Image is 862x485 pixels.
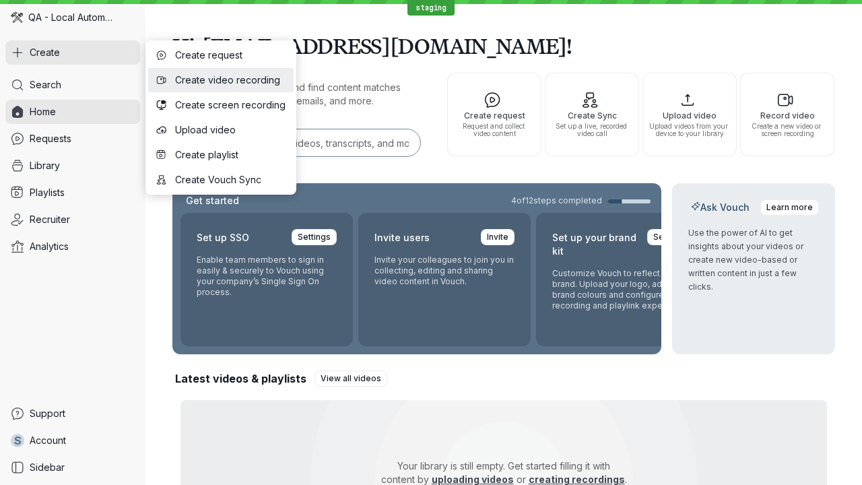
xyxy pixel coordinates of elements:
[30,78,61,92] span: Search
[5,100,140,124] a: Home
[148,168,294,192] button: Create Vouch Sync
[649,123,731,137] span: Upload videos from your device to your library
[30,240,69,253] span: Analytics
[148,118,294,142] button: Upload video
[5,127,140,151] a: Requests
[175,98,286,112] span: Create screen recording
[172,27,835,65] h1: Hi, [EMAIL_ADDRESS][DOMAIN_NAME]!
[175,371,306,386] h2: Latest videos & playlists
[746,111,828,120] span: Record video
[5,5,140,30] div: QA - Local Automation
[30,434,66,447] span: Account
[5,73,140,97] a: Search
[5,207,140,232] a: Recruiter
[642,73,737,156] button: Upload videoUpload videos from your device to your library
[5,181,140,205] a: Playlists
[11,11,23,24] img: QA - Local Automation avatar
[148,43,294,67] button: Create request
[511,195,602,206] span: 4 of 12 steps completed
[511,195,651,206] a: 4of12steps completed
[28,11,114,24] span: QA - Local Automation
[552,268,692,311] p: Customize Vouch to reflect your brand. Upload your logo, adjust brand colours and configure the r...
[30,461,65,474] span: Sidebar
[529,474,625,485] a: creating recordings
[30,186,65,199] span: Playlists
[30,105,56,119] span: Home
[487,230,508,244] span: Invite
[453,111,535,120] span: Create request
[688,201,752,214] h2: Ask Vouch
[5,40,140,65] button: Create
[30,213,70,226] span: Recruiter
[30,46,60,59] span: Create
[453,123,535,137] span: Request and collect video content
[321,372,381,385] span: View all videos
[5,154,140,178] a: Library
[5,234,140,259] a: Analytics
[649,111,731,120] span: Upload video
[5,428,140,453] a: sAccount
[175,148,286,162] span: Create playlist
[148,68,294,92] button: Create video recording
[374,229,430,247] h2: Invite users
[447,73,541,156] button: Create requestRequest and collect video content
[481,229,515,245] a: Invite
[30,407,65,420] span: Support
[746,123,828,137] span: Create a new video or screen recording
[175,48,286,62] span: Create request
[298,230,331,244] span: Settings
[148,143,294,167] button: Create playlist
[30,132,71,145] span: Requests
[374,255,515,287] p: Invite your colleagues to join you in collecting, editing and sharing video content in Vouch.
[172,81,423,108] p: Search for any keywords and find content matches through transcriptions, user emails, and more.
[5,401,140,426] a: Support
[175,173,286,187] span: Create Vouch Sync
[314,370,387,387] a: View all videos
[647,229,692,245] a: Settings
[552,229,639,260] h2: Set up your brand kit
[545,73,639,156] button: Create SyncSet up a live, recorded video call
[432,474,514,485] a: uploading videos
[175,73,286,87] span: Create video recording
[14,434,22,447] span: s
[197,229,249,247] h2: Set up SSO
[183,194,242,207] h2: Get started
[688,226,819,294] p: Use the power of AI to get insights about your videos or create new video-based or written conten...
[653,230,686,244] span: Settings
[551,123,633,137] span: Set up a live, recorded video call
[30,159,60,172] span: Library
[760,199,819,216] a: Learn more
[175,123,286,137] span: Upload video
[766,201,813,214] span: Learn more
[292,229,337,245] a: Settings
[197,255,337,298] p: Enable team members to sign in easily & securely to Vouch using your company’s Single Sign On pro...
[5,455,140,480] a: Sidebar
[148,93,294,117] button: Create screen recording
[740,73,834,156] button: Record videoCreate a new video or screen recording
[551,111,633,120] span: Create Sync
